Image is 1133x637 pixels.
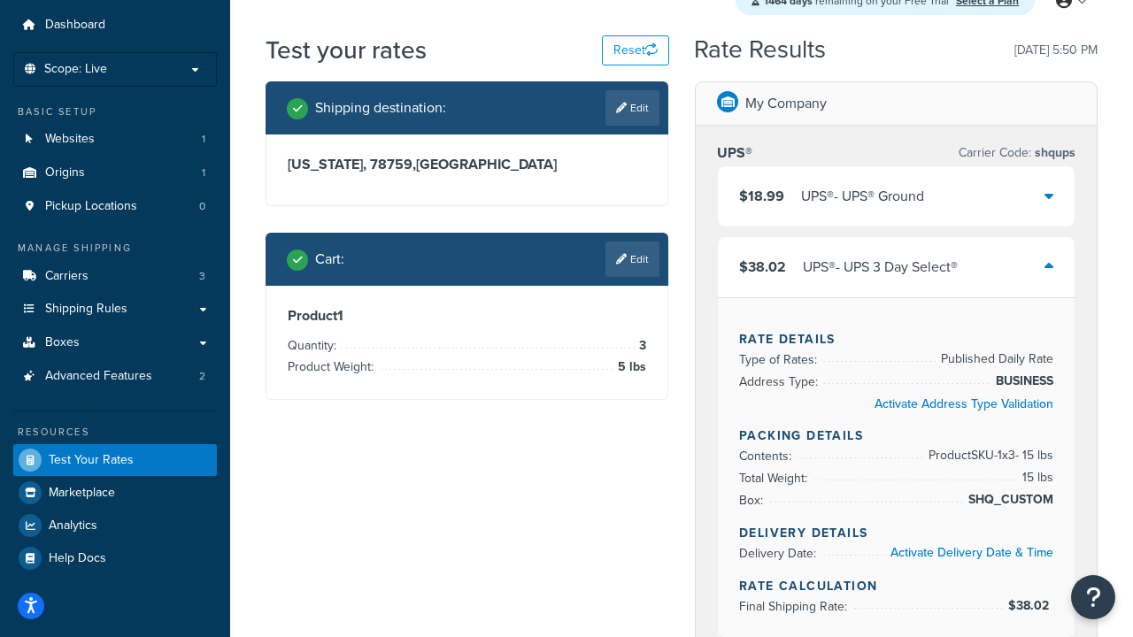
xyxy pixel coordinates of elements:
li: Carriers [13,260,217,293]
a: Help Docs [13,542,217,574]
span: 2 [199,369,205,384]
p: My Company [745,91,827,116]
li: Advanced Features [13,360,217,393]
p: Carrier Code: [959,141,1075,165]
a: Websites1 [13,123,217,156]
span: Product Weight: [288,357,378,376]
a: Activate Delivery Date & Time [890,543,1053,562]
span: Boxes [45,335,80,350]
span: 1 [202,165,205,180]
span: $38.02 [739,257,786,277]
div: Resources [13,425,217,440]
span: BUSINESS [991,371,1053,392]
span: Box: [739,491,767,510]
button: Open Resource Center [1071,575,1115,619]
span: 1 [202,132,205,147]
span: Final Shipping Rate: [739,597,852,616]
span: Scope: Live [44,62,107,77]
span: Websites [45,132,95,147]
span: $18.99 [739,186,784,206]
a: Edit [605,90,659,126]
span: Address Type: [739,372,822,391]
li: Origins [13,157,217,189]
h3: UPS® [717,144,752,162]
a: Analytics [13,510,217,541]
a: Activate Address Type Validation [875,395,1053,413]
span: Published Daily Rate [936,349,1053,370]
span: SHQ_CUSTOM [964,489,1053,510]
h2: Shipping destination : [315,100,446,116]
a: Test Your Rates [13,444,217,476]
span: Quantity: [288,336,341,355]
h2: Cart : [315,251,344,267]
span: Contents: [739,447,796,465]
span: 5 lbs [613,357,646,378]
span: Delivery Date: [739,544,821,563]
a: Marketplace [13,477,217,509]
a: Dashboard [13,9,217,42]
li: Pickup Locations [13,190,217,223]
a: Shipping Rules [13,293,217,326]
a: Carriers3 [13,260,217,293]
div: Basic Setup [13,104,217,119]
span: Total Weight: [739,469,812,487]
span: 3 [199,269,205,284]
li: Websites [13,123,217,156]
span: Analytics [49,518,97,533]
h4: Rate Details [739,330,1053,349]
div: UPS® - UPS® Ground [801,184,924,209]
span: Advanced Features [45,369,152,384]
span: Product SKU-1 x 3 - 15 lbs [924,445,1053,466]
span: Test Your Rates [49,453,134,468]
h4: Packing Details [739,426,1053,445]
span: 0 [199,199,205,214]
span: 3 [635,335,646,357]
h3: Product 1 [288,307,646,325]
button: Reset [602,35,669,65]
a: Origins1 [13,157,217,189]
div: Manage Shipping [13,241,217,256]
span: Type of Rates: [739,350,821,369]
span: shqups [1031,143,1075,162]
div: UPS® - UPS 3 Day Select® [803,255,958,280]
span: Help Docs [49,551,106,566]
span: Shipping Rules [45,302,127,317]
a: Advanced Features2 [13,360,217,393]
p: [DATE] 5:50 PM [1014,38,1098,63]
span: Carriers [45,269,89,284]
a: Boxes [13,326,217,359]
span: $38.02 [1008,596,1053,615]
span: Marketplace [49,486,115,501]
span: 15 lbs [1018,467,1053,488]
h4: Rate Calculation [739,577,1053,595]
span: Pickup Locations [45,199,137,214]
h4: Delivery Details [739,524,1053,542]
h1: Test your rates [266,33,427,67]
span: Dashboard [45,18,105,33]
h2: Rate Results [694,36,826,64]
span: Origins [45,165,85,180]
a: Pickup Locations0 [13,190,217,223]
a: Edit [605,242,659,277]
h3: [US_STATE], 78759 , [GEOGRAPHIC_DATA] [288,156,646,173]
